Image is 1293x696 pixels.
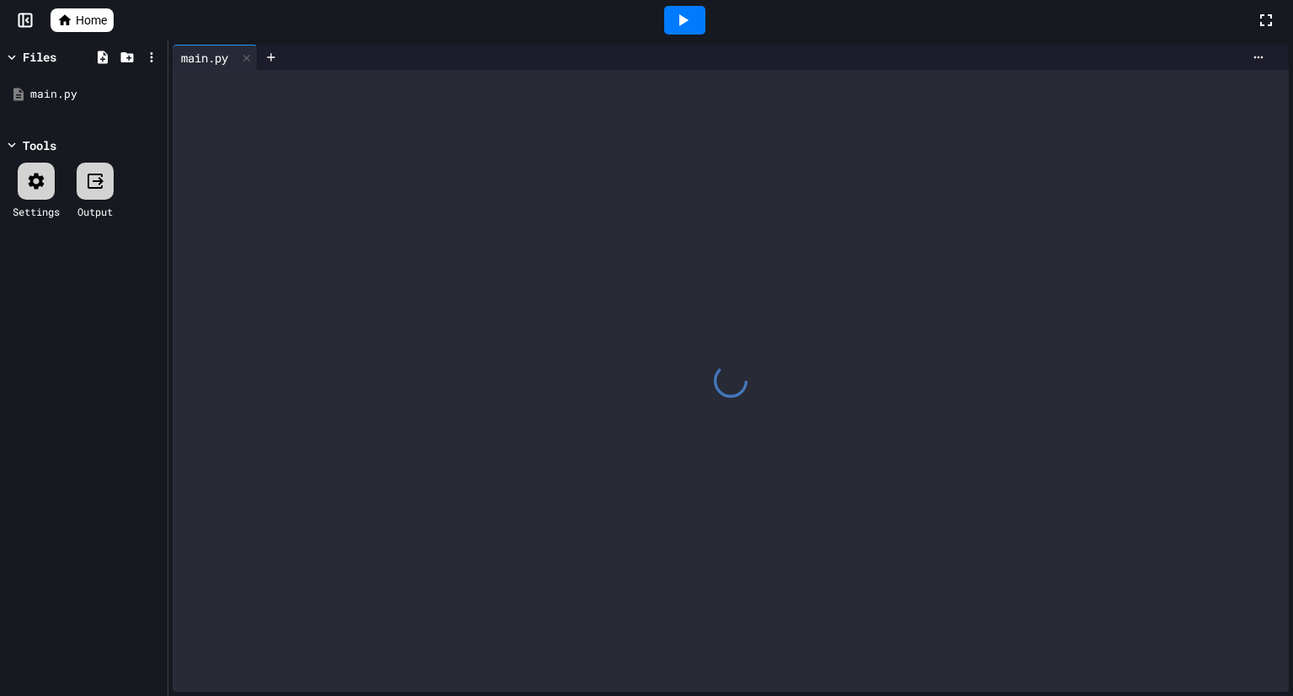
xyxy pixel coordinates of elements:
div: main.py [30,86,162,103]
a: Home [51,8,114,32]
div: Output [77,204,113,219]
div: Settings [13,204,60,219]
iframe: chat widget [1222,629,1276,679]
div: main.py [173,45,258,70]
div: main.py [173,49,237,67]
div: Files [23,48,56,66]
div: Tools [23,137,56,154]
span: Home [76,12,107,29]
iframe: chat widget [1153,555,1276,627]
